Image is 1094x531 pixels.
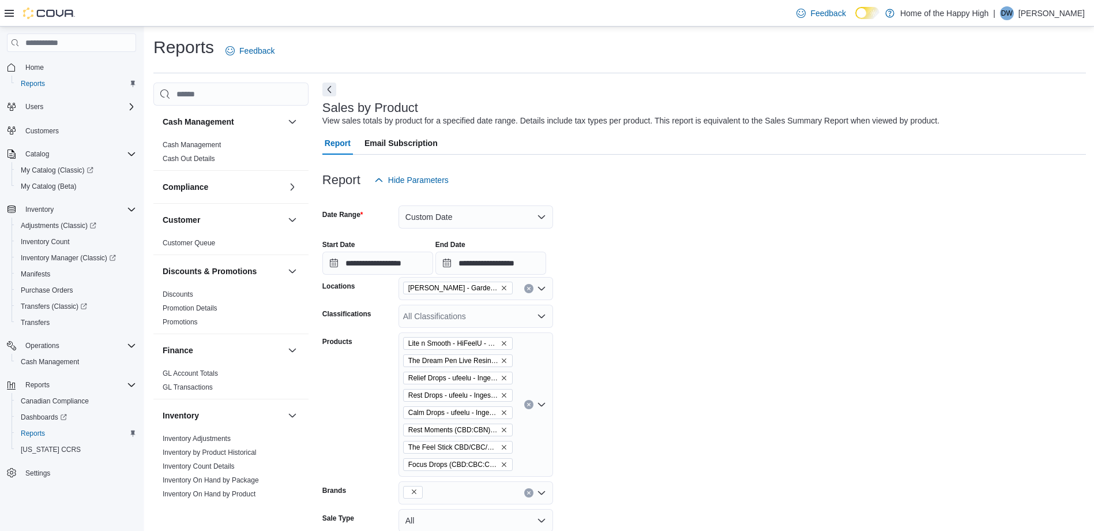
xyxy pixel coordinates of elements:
a: Transfers (Classic) [12,298,141,315]
span: Customers [21,123,136,137]
button: Custom Date [398,205,553,229]
a: Transfers (Classic) [16,300,92,313]
span: Manifests [16,267,136,281]
span: Operations [21,339,136,353]
span: Dashboards [16,410,136,424]
button: Clear input [524,488,533,498]
span: Report [325,132,351,155]
a: Inventory Count [16,235,74,249]
button: Compliance [163,181,283,193]
button: Open list of options [537,312,546,321]
button: Clear input [524,400,533,409]
span: Adjustments (Classic) [21,221,96,230]
button: [US_STATE] CCRS [12,442,141,458]
button: Clear input [524,284,533,293]
span: My Catalog (Beta) [16,180,136,193]
button: Cash Management [12,354,141,370]
span: Lite n Smooth - HiFeelU - Joints - 5 x 0.35g [408,338,498,349]
span: Lite n Smooth - HiFeelU - Joints - 5 x 0.35g [403,337,513,350]
a: Promotions [163,318,198,326]
span: Rest Drops - ufeelu - Ingestible Oils - 30mL [408,390,498,401]
a: Inventory On Hand by Package [163,476,259,484]
a: Inventory On Hand by Product [163,490,255,498]
span: Customers [25,126,59,136]
button: Inventory [2,201,141,218]
span: Dashboards [21,413,67,422]
input: Dark Mode [855,7,879,19]
button: Remove Rest Moments (CBD:CBN) - ufeelu - Capsules - 15 x 15mg from selection in this group [501,427,507,433]
span: Manifests [21,270,50,279]
button: Inventory Count [12,234,141,250]
a: Promotion Details [163,304,217,312]
button: Inventory [285,409,299,422]
span: Reports [21,429,45,438]
a: Customer Queue [163,239,215,247]
a: Inventory Count Details [163,462,235,470]
span: Promotions [163,317,198,327]
span: Discounts [163,290,193,299]
a: GL Account Totals [163,369,218,377]
span: Calm Drops - ufeelu - Ingestible Oils - 30mL [403,406,513,419]
span: Calm Drops - ufeelu - Ingestible Oils - 30mL [408,407,498,418]
button: Compliance [285,180,299,194]
button: Reports [21,378,54,392]
span: Relief Drops - ufeelu - Ingestible Oil - 30mL [403,372,513,384]
span: Users [25,102,43,111]
button: Reports [2,377,141,393]
span: Inventory On Hand by Package [163,476,259,485]
a: Transfers [16,316,54,330]
a: Reports [16,77,50,91]
a: Reports [16,427,50,440]
div: Cash Management [153,138,309,170]
button: Remove The Feel Stick CBD/CBC/CBG Roll On - Ufeelu - Infused Body - 28.5g from selection in this ... [501,444,507,451]
span: Home [25,63,44,72]
button: Operations [21,339,64,353]
span: Settings [25,469,50,478]
label: End Date [435,240,465,249]
span: Feedback [810,8,845,19]
span: Inventory Manager (Classic) [16,251,136,265]
a: Inventory Manager (Classic) [12,250,141,266]
a: Inventory Adjustments [163,435,231,443]
span: Canadian Compliance [16,394,136,408]
span: Transfers (Classic) [21,302,87,311]
button: Remove Relief Drops - ufeelu - Ingestible Oil - 30mL from selection in this group [501,375,507,382]
nav: Complex example [7,54,136,511]
a: Cash Out Details [163,155,215,163]
span: [PERSON_NAME] - Garden Variety [408,282,498,294]
div: Discounts & Promotions [153,287,309,334]
button: Transfers [12,315,141,331]
label: Locations [322,282,355,291]
button: Remove from selection in this group [411,488,418,495]
span: Canadian Compliance [21,397,89,406]
span: Inventory by Product Historical [163,448,257,457]
button: Finance [163,345,283,356]
p: Home of the Happy High [900,6,988,20]
a: My Catalog (Classic) [16,163,98,177]
button: Cash Management [285,115,299,129]
span: The Feel Stick CBD/CBC/CBG Roll On - Ufeelu - Infused Body - 28.5g [403,441,513,454]
label: Date Range [322,210,363,219]
a: Inventory by Product Historical [163,448,257,457]
span: Washington CCRS [16,443,136,457]
span: GL Account Totals [163,369,218,378]
a: My Catalog (Classic) [12,162,141,178]
span: Transfers (Classic) [16,300,136,313]
a: Adjustments (Classic) [12,218,141,234]
button: Customers [2,122,141,139]
span: Catalog [21,147,136,161]
label: Brands [322,486,346,495]
button: Open list of options [537,400,546,409]
span: Inventory Count Details [163,462,235,471]
button: Remove Focus Drops (CBD:CBC:CBG) - ufeelu - Ingestible Oils - 30mL from selection in this group [501,461,507,468]
button: Catalog [2,146,141,162]
a: Inventory Manager (Classic) [16,251,121,265]
a: Adjustments (Classic) [16,219,101,233]
span: Inventory Manager (Classic) [21,253,116,263]
h3: Report [322,173,360,187]
span: My Catalog (Classic) [21,166,93,175]
span: Focus Drops (CBD:CBC:CBG) - ufeelu - Ingestible Oils - 30mL [403,458,513,471]
button: Customer [163,214,283,226]
span: Operations [25,341,59,350]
